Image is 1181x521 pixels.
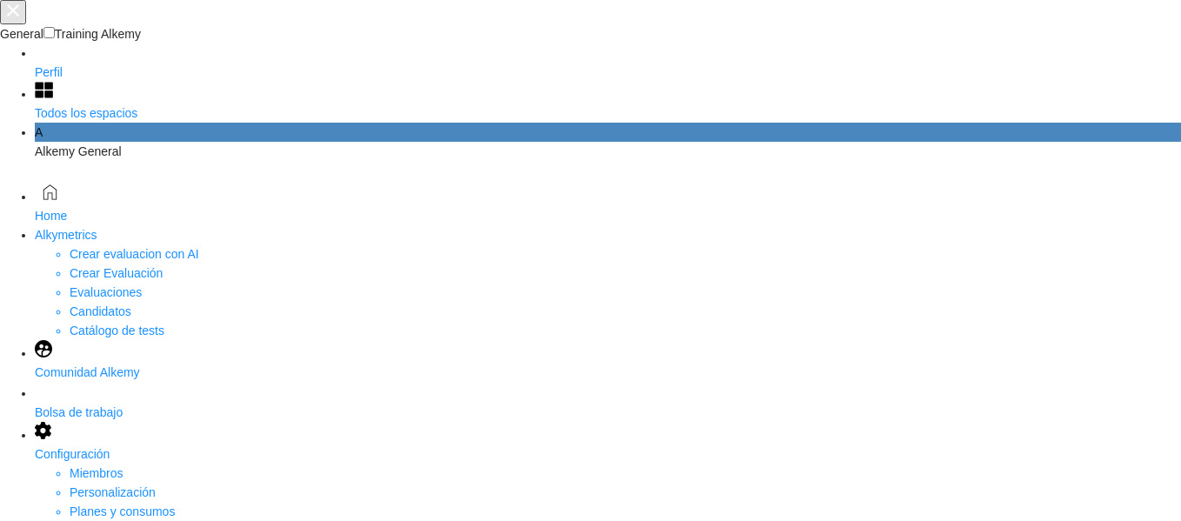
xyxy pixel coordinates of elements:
span: Configuración [35,447,110,461]
a: Catálogo de tests [70,324,164,337]
div: Widget de chat [1094,438,1181,521]
a: Miembros [70,466,123,480]
span: Training Alkemy [55,27,141,41]
a: Evaluaciones [70,285,142,299]
a: Crear Evaluación [70,266,163,280]
span: Comunidad Alkemy [35,365,140,379]
span: Bolsa de trabajo [35,405,123,419]
span: Alkemy General [35,144,122,158]
span: Home [35,209,67,223]
span: A [35,125,43,139]
a: Personalización [70,485,156,499]
a: Perfil [35,43,1181,82]
a: Planes y consumos [70,504,175,518]
span: Perfil [35,65,63,79]
span: Todos los espacios [35,106,137,120]
span: Alkymetrics [35,228,97,242]
a: Candidatos [70,304,131,318]
iframe: Chat Widget [1094,438,1181,521]
a: Crear evaluacion con AI [70,247,199,261]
